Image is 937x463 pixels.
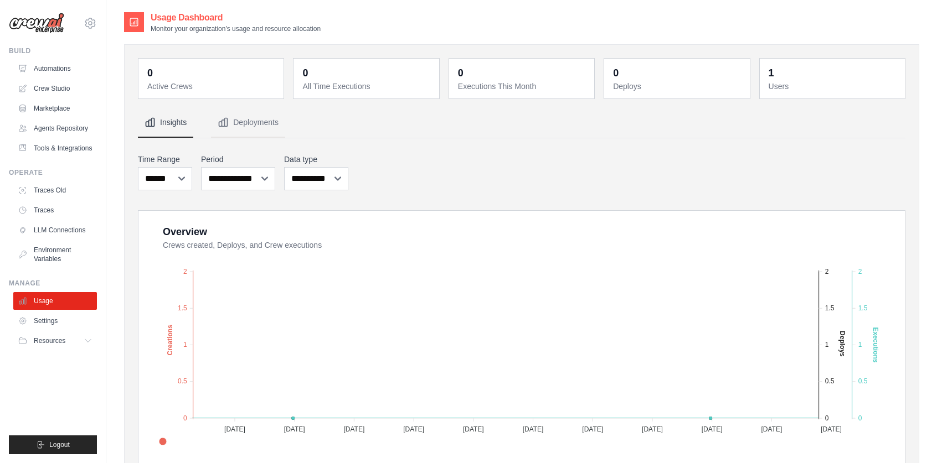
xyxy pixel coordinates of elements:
tspan: 0 [858,414,862,422]
tspan: 1 [858,341,862,348]
div: Overview [163,224,207,240]
tspan: [DATE] [284,425,305,433]
a: Traces [13,201,97,219]
dt: Crews created, Deploys, and Crew executions [163,240,892,251]
a: LLM Connections [13,221,97,239]
tspan: [DATE] [463,425,484,433]
a: Traces Old [13,181,97,199]
tspan: 1.5 [858,304,868,312]
a: Tools & Integrations [13,139,97,157]
span: Logout [49,440,70,449]
h2: Usage Dashboard [151,11,321,24]
button: Deployments [211,108,285,138]
tspan: [DATE] [523,425,544,433]
a: Usage [13,292,97,310]
tspan: 2 [183,268,187,275]
nav: Tabs [138,108,905,138]
tspan: [DATE] [344,425,365,433]
label: Period [201,154,275,165]
div: 1 [769,65,774,81]
img: Logo [9,13,64,34]
tspan: 1.5 [825,304,835,312]
p: Monitor your organization's usage and resource allocation [151,24,321,33]
dt: Users [769,81,898,92]
a: Automations [13,60,97,77]
tspan: 0.5 [858,377,868,385]
tspan: [DATE] [403,425,424,433]
a: Marketplace [13,100,97,117]
div: 0 [613,65,619,81]
text: Executions [872,327,879,362]
button: Insights [138,108,193,138]
tspan: [DATE] [582,425,603,433]
div: Operate [9,168,97,177]
tspan: 0 [183,414,187,422]
a: Agents Repository [13,119,97,137]
tspan: 2 [825,268,829,275]
tspan: [DATE] [642,425,663,433]
tspan: [DATE] [821,425,842,433]
a: Environment Variables [13,241,97,268]
text: Creations [166,325,174,356]
dt: Deploys [613,81,743,92]
dt: Active Crews [147,81,277,92]
div: 0 [302,65,308,81]
a: Crew Studio [13,80,97,97]
tspan: 0.5 [825,377,835,385]
tspan: 0.5 [178,377,187,385]
span: Resources [34,336,65,345]
tspan: [DATE] [702,425,723,433]
dt: Executions This Month [458,81,588,92]
tspan: [DATE] [224,425,245,433]
text: Deploys [838,331,846,357]
div: Build [9,46,97,55]
label: Data type [284,154,348,165]
div: 0 [458,65,464,81]
div: Manage [9,279,97,288]
tspan: [DATE] [761,425,782,433]
tspan: 2 [858,268,862,275]
label: Time Range [138,154,192,165]
tspan: 1 [183,341,187,348]
button: Logout [9,435,97,454]
button: Resources [13,332,97,350]
tspan: 0 [825,414,829,422]
dt: All Time Executions [302,81,432,92]
tspan: 1.5 [178,304,187,312]
a: Settings [13,312,97,330]
div: 0 [147,65,153,81]
tspan: 1 [825,341,829,348]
